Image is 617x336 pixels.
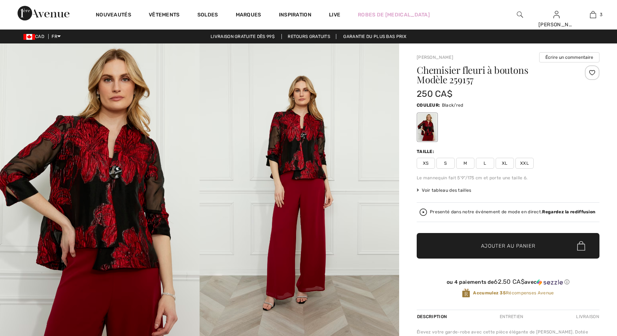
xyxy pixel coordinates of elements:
a: Live [329,11,340,19]
a: Livraison gratuite dès 99$ [205,34,280,39]
a: Se connecter [553,11,560,18]
div: Entretien [493,310,530,323]
div: ou 4 paiements de avec [417,278,599,286]
span: FR [52,34,61,39]
div: Description [417,310,448,323]
a: Soldes [197,12,218,19]
div: Presenté dans notre événement de mode en direct. [430,210,595,214]
img: recherche [517,10,523,19]
span: Ajouter au panier [481,242,535,250]
img: Récompenses Avenue [462,288,470,298]
div: ou 4 paiements de62.50 CA$avecSezzle Cliquez pour en savoir plus sur Sezzle [417,278,599,288]
span: M [456,158,474,169]
span: S [436,158,455,169]
span: Black/red [442,103,463,108]
a: Vêtements [149,12,180,19]
img: 1ère Avenue [18,6,69,20]
img: Canadian Dollar [23,34,35,40]
button: Écrire un commentaire [539,52,599,62]
strong: Regardez la rediffusion [542,209,595,214]
h1: Chemisier fleuri à boutons Modèle 259157 [417,65,569,84]
a: Garantie du plus bas prix [337,34,412,39]
img: Mon panier [590,10,596,19]
img: Regardez la rediffusion [420,209,427,216]
div: Le mannequin fait 5'9"/175 cm et porte une taille 6. [417,175,599,181]
div: [PERSON_NAME] [538,21,574,28]
span: XL [496,158,514,169]
img: Bag.svg [577,241,585,251]
div: Black/red [418,114,437,141]
a: 3 [575,10,611,19]
a: Nouveautés [96,12,131,19]
img: Sezzle [537,279,563,286]
div: Taille: [417,148,436,155]
div: Livraison [574,310,599,323]
span: Inspiration [279,12,311,19]
span: 62.50 CA$ [494,278,525,285]
span: CAD [23,34,47,39]
span: 250 CA$ [417,89,453,99]
strong: Accumulez 35 [473,290,506,295]
span: Voir tableau des tailles [417,187,472,194]
a: Marques [236,12,261,19]
img: Mes infos [553,10,560,19]
span: L [476,158,494,169]
span: XS [417,158,435,169]
button: Ajouter au panier [417,233,599,259]
a: Robes de [MEDICAL_DATA] [358,11,430,19]
span: Couleur: [417,103,440,108]
span: Récompenses Avenue [473,290,554,296]
a: Retours gratuits [281,34,336,39]
a: [PERSON_NAME] [417,55,453,60]
span: 3 [600,11,602,18]
span: XXL [515,158,534,169]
